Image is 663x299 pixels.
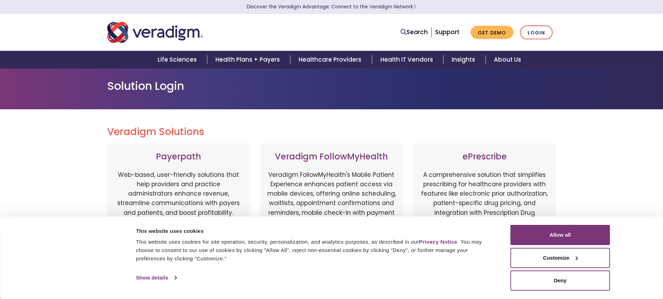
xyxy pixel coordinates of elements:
[511,248,610,268] button: Customize
[114,152,243,162] h3: Payerpath
[290,51,372,69] a: Healthcare Providers
[401,27,428,37] a: Search
[107,21,203,44] img: Veradigm logo
[486,51,529,69] a: About Us
[520,25,553,40] a: Login
[207,51,290,69] a: Health Plans + Payers
[443,51,486,69] a: Insights
[107,126,556,138] h2: Veradigm Solutions
[136,238,495,263] div: This website uses cookies for site operation, security, personalization, and analytics purposes, ...
[511,270,610,291] button: Deny
[471,26,513,39] a: Get Demo
[413,3,416,10] span: Learn More
[267,170,396,236] p: Veradigm FollowMyHealth's Mobile Patient Experience enhances patient access via mobile devices, o...
[267,152,396,162] h3: Veradigm FollowMyHealth
[136,227,495,235] div: This website uses cookies
[420,170,549,243] p: A comprehensive solution that simplifies prescribing for healthcare providers with features like ...
[435,28,459,36] a: Support
[420,152,549,162] h3: ePrescribe
[511,225,610,245] button: Allow all
[372,51,443,69] a: Health IT Vendors
[107,79,556,93] h1: Solution Login
[419,239,457,245] a: Privacy Notice
[114,170,243,243] p: Web-based, user-friendly solutions that help providers and practice administrators enhance revenu...
[149,51,207,69] a: Life Sciences
[247,3,416,10] a: Discover the Veradigm Advantage: Connect to the Veradigm NetworkLearn More
[136,273,176,283] a: Show details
